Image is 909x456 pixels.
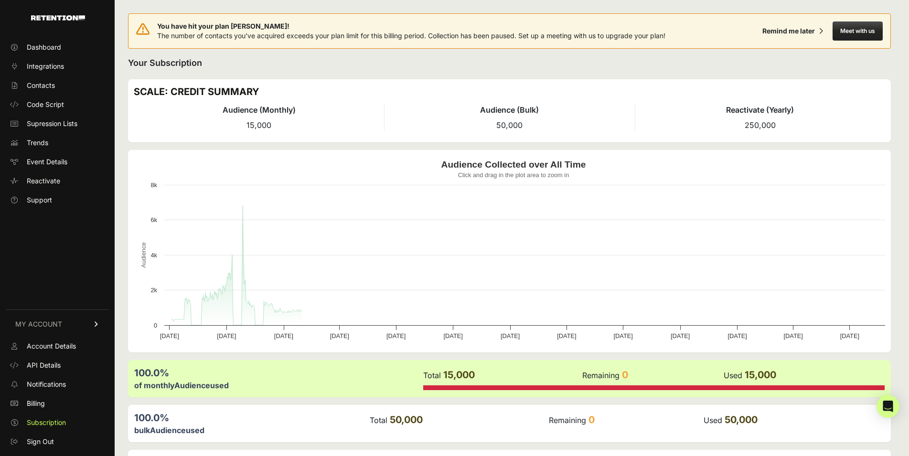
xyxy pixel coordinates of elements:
span: 50,000 [390,414,423,425]
text: [DATE] [217,332,236,339]
a: Dashboard [6,40,109,55]
text: [DATE] [840,332,859,339]
span: Sign Out [27,437,54,446]
a: Code Script [6,97,109,112]
h3: SCALE: CREDIT SUMMARY [134,85,885,98]
text: 8k [150,181,157,189]
label: Total [423,371,441,380]
div: of monthly used [134,380,422,391]
text: Audience Collected over All Time [441,159,586,170]
label: Total [370,415,387,425]
div: bulk used [134,424,369,436]
span: Account Details [27,341,76,351]
div: Open Intercom Messenger [877,395,899,418]
button: Meet with us [833,21,883,41]
text: 0 [154,322,157,329]
text: [DATE] [557,332,576,339]
a: Subscription [6,415,109,430]
span: Subscription [27,418,66,427]
text: [DATE] [274,332,293,339]
a: Billing [6,396,109,411]
span: Event Details [27,157,67,167]
text: [DATE] [444,332,463,339]
span: 0 [622,369,628,381]
span: 15,000 [246,120,271,130]
a: Supression Lists [6,116,109,131]
text: [DATE] [501,332,520,339]
span: 50,000 [496,120,523,130]
span: Dashboard [27,42,61,52]
a: Notifications [6,377,109,392]
text: 2k [150,286,157,294]
a: Sign Out [6,434,109,449]
span: Contacts [27,81,55,90]
text: [DATE] [330,332,349,339]
a: Contacts [6,78,109,93]
a: Integrations [6,59,109,74]
label: Used [704,415,722,425]
label: Used [724,371,742,380]
a: MY ACCOUNT [6,309,109,339]
text: [DATE] [614,332,633,339]
span: 250,000 [745,120,776,130]
div: 100.0% [134,366,422,380]
text: [DATE] [386,332,406,339]
span: 0 [588,414,595,425]
label: Audience [150,425,186,435]
text: [DATE] [784,332,803,339]
label: Remaining [582,371,620,380]
h4: Reactivate (Yearly) [635,104,885,116]
span: 50,000 [725,414,758,425]
span: You have hit your plan [PERSON_NAME]! [157,21,665,31]
span: Code Script [27,100,64,109]
a: Account Details [6,339,109,354]
label: Audience [174,381,210,390]
text: Click and drag in the plot area to zoom in [458,171,569,179]
div: Remind me later [762,26,815,36]
span: The number of contacts you've acquired exceeds your plan limit for this billing period. Collectio... [157,32,665,40]
svg: Audience Collected over All Time [134,156,893,347]
span: 15,000 [443,369,475,381]
text: [DATE] [160,332,179,339]
span: Billing [27,399,45,408]
text: Audience [140,242,147,267]
span: MY ACCOUNT [15,319,62,329]
h4: Audience (Bulk) [385,104,634,116]
a: Support [6,192,109,208]
text: 6k [150,216,157,223]
span: Notifications [27,380,66,389]
span: Supression Lists [27,119,77,128]
a: API Details [6,358,109,373]
span: 15,000 [745,369,776,381]
h2: Your Subscription [128,56,891,70]
a: Event Details [6,154,109,170]
a: Trends [6,135,109,150]
div: 100.0% [134,411,369,424]
span: Support [27,195,52,205]
button: Remind me later [759,22,827,40]
text: [DATE] [671,332,690,339]
img: Retention.com [31,15,85,21]
span: Trends [27,138,48,148]
span: Integrations [27,62,64,71]
label: Remaining [549,415,586,425]
span: Reactivate [27,176,60,186]
h4: Audience (Monthly) [134,104,384,116]
span: API Details [27,361,61,370]
text: 4k [150,252,157,259]
a: Reactivate [6,173,109,189]
text: [DATE] [728,332,747,339]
